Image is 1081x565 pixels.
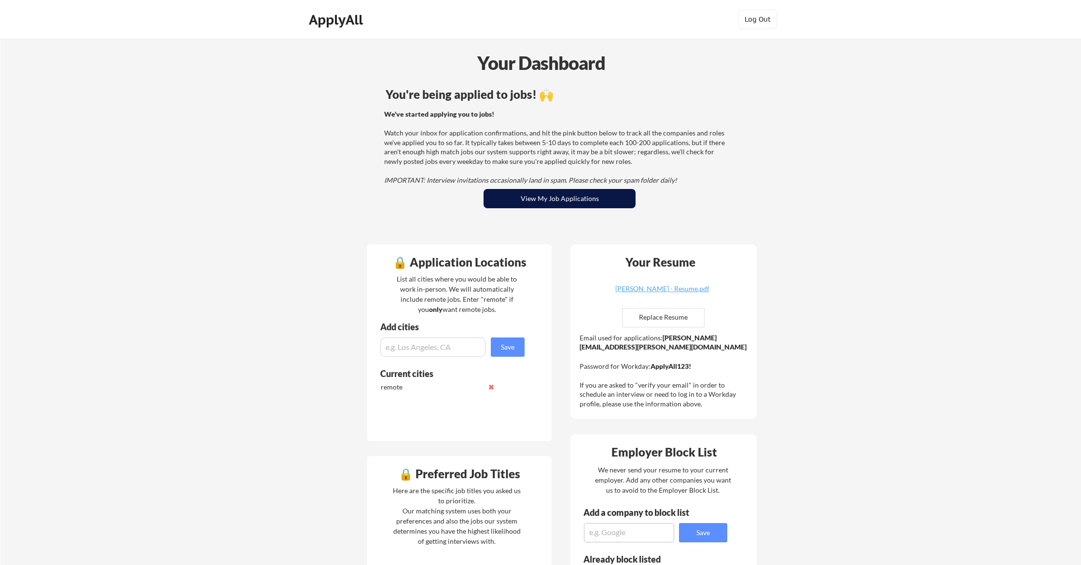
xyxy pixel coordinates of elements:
[370,256,549,268] div: 🔒 Application Locations
[384,110,494,118] strong: We've started applying you to jobs!
[380,323,527,331] div: Add cities
[491,337,525,357] button: Save
[679,523,727,542] button: Save
[583,508,704,517] div: Add a company to block list
[738,10,777,29] button: Log Out
[309,12,366,28] div: ApplyAll
[484,189,636,208] button: View My Job Applications
[386,89,734,100] div: You're being applied to jobs! 🙌
[574,446,754,458] div: Employer Block List
[384,176,677,184] em: IMPORTANT: Interview invitations occasionally land in spam. Please check your spam folder daily!
[605,285,720,292] div: [PERSON_NAME] - Resume.pdf
[1,49,1081,77] div: Your Dashboard
[380,369,514,378] div: Current cities
[370,468,549,480] div: 🔒 Preferred Job Titles
[612,256,708,268] div: Your Resume
[384,109,732,185] div: Watch your inbox for application confirmations, and hit the pink button below to track all the co...
[429,305,443,313] strong: only
[651,362,691,370] strong: ApplyAll123!
[580,334,747,351] strong: [PERSON_NAME][EMAIL_ADDRESS][PERSON_NAME][DOMAIN_NAME]
[381,382,483,392] div: remote
[594,465,732,495] div: We never send your resume to your current employer. Add any other companies you want us to avoid ...
[390,485,523,546] div: Here are the specific job titles you asked us to prioritize. Our matching system uses both your p...
[583,555,714,564] div: Already block listed
[380,337,485,357] input: e.g. Los Angeles, CA
[605,285,720,300] a: [PERSON_NAME] - Resume.pdf
[390,274,523,314] div: List all cities where you would be able to work in-person. We will automatically include remote j...
[580,333,750,409] div: Email used for applications: Password for Workday: If you are asked to "verify your email" in ord...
